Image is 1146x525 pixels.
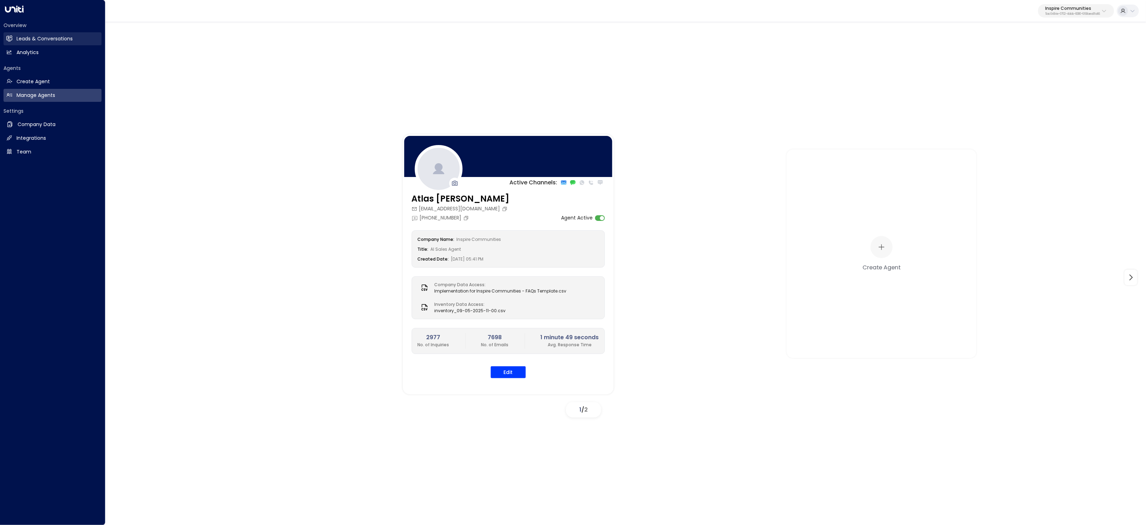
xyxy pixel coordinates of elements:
[541,342,599,348] p: Avg. Response Time
[566,402,601,418] div: /
[4,89,102,102] a: Manage Agents
[18,121,56,128] h2: Company Data
[541,333,599,342] h2: 1 minute 49 seconds
[418,333,449,342] h2: 2977
[418,342,449,348] p: No. of Inquiries
[1045,13,1100,15] p: 5ac0484e-0702-4bbb-8380-6168aea91a66
[457,236,501,242] span: Inspire Communities
[4,118,102,131] a: Company Data
[862,263,900,271] div: Create Agent
[4,32,102,45] a: Leads & Conversations
[4,46,102,59] a: Analytics
[17,78,50,85] h2: Create Agent
[435,288,567,294] span: Implementation for Inspire Communities - FAQs Template.csv
[4,22,102,29] h2: Overview
[451,256,484,262] span: [DATE] 05:41 PM
[4,132,102,145] a: Integrations
[17,134,46,142] h2: Integrations
[412,192,510,205] h3: Atlas [PERSON_NAME]
[431,246,461,252] span: AI Sales Agent
[1045,6,1100,11] p: Inspire Communities
[481,342,509,348] p: No. of Emails
[4,75,102,88] a: Create Agent
[418,256,449,262] label: Created Date:
[17,92,55,99] h2: Manage Agents
[435,301,502,308] label: Inventory Data Access:
[412,205,510,212] div: [EMAIL_ADDRESS][DOMAIN_NAME]
[4,145,102,158] a: Team
[17,148,31,156] h2: Team
[502,206,509,212] button: Copy
[510,178,558,187] p: Active Channels:
[4,65,102,72] h2: Agents
[418,246,429,252] label: Title:
[579,406,581,414] span: 1
[435,282,563,288] label: Company Data Access:
[412,214,471,222] div: [PHONE_NUMBER]
[584,406,588,414] span: 2
[561,214,593,222] label: Agent Active
[481,333,509,342] h2: 7698
[17,49,39,56] h2: Analytics
[4,107,102,114] h2: Settings
[435,308,506,314] span: inventory_09-05-2025-11-00.csv
[1038,4,1114,18] button: Inspire Communities5ac0484e-0702-4bbb-8380-6168aea91a66
[17,35,73,42] h2: Leads & Conversations
[491,366,526,378] button: Edit
[418,236,455,242] label: Company Name:
[463,215,471,221] button: Copy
